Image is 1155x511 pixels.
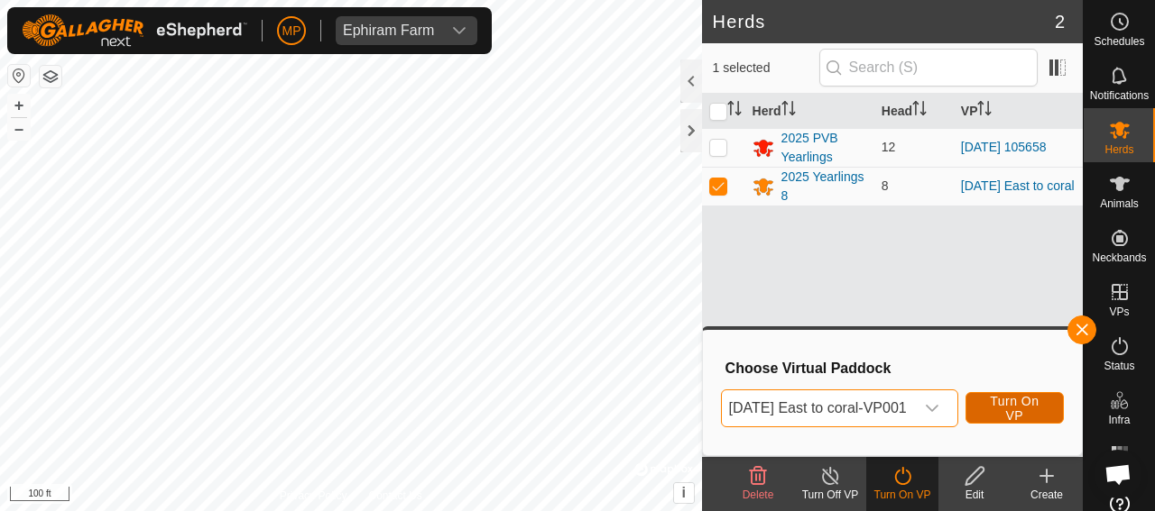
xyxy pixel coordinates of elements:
span: 12 [882,140,896,154]
div: Turn Off VP [794,487,866,503]
span: Notifications [1090,90,1149,101]
h3: Choose Virtual Paddock [725,360,1064,377]
span: Status [1104,360,1134,371]
button: i [674,483,694,503]
p-sorticon: Activate to sort [781,104,796,118]
span: 2 [1055,8,1065,35]
div: Edit [938,487,1011,503]
span: Neckbands [1092,252,1146,263]
th: Head [874,94,954,129]
th: Herd [745,94,874,129]
button: Reset Map [8,65,30,87]
th: VP [954,94,1083,129]
span: 1 selected [713,59,819,78]
a: Contact Us [368,488,421,504]
button: + [8,95,30,116]
span: Turn On VP [988,394,1041,423]
div: Turn On VP [866,487,938,503]
img: Gallagher Logo [22,14,247,47]
div: 2025 PVB Yearlings [781,129,867,167]
div: 2025 Yearlings 8 [781,168,867,205]
input: Search (S) [819,49,1038,87]
h2: Herds [713,11,1055,32]
a: Open chat [1094,450,1142,498]
span: 8 [882,178,889,193]
span: Herds [1104,144,1133,155]
a: Privacy Policy [280,488,347,504]
button: – [8,118,30,140]
a: [DATE] East to coral [961,178,1075,193]
span: i [681,485,685,500]
span: Animals [1100,198,1139,209]
span: 2025-08-13 East to coral-VP001 [722,390,914,426]
a: [DATE] 105658 [961,140,1047,154]
span: Schedules [1094,36,1144,47]
p-sorticon: Activate to sort [912,104,927,118]
span: MP [282,22,301,41]
div: dropdown trigger [441,16,477,45]
button: Turn On VP [966,392,1064,424]
div: Create [1011,487,1083,503]
p-sorticon: Activate to sort [977,104,992,118]
p-sorticon: Activate to sort [727,104,742,118]
span: Ephiram Farm [336,16,441,45]
div: Ephiram Farm [343,23,434,38]
span: VPs [1109,306,1129,317]
span: Infra [1108,415,1130,425]
span: Delete [743,488,774,501]
div: dropdown trigger [914,390,950,426]
button: Map Layers [40,66,61,87]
